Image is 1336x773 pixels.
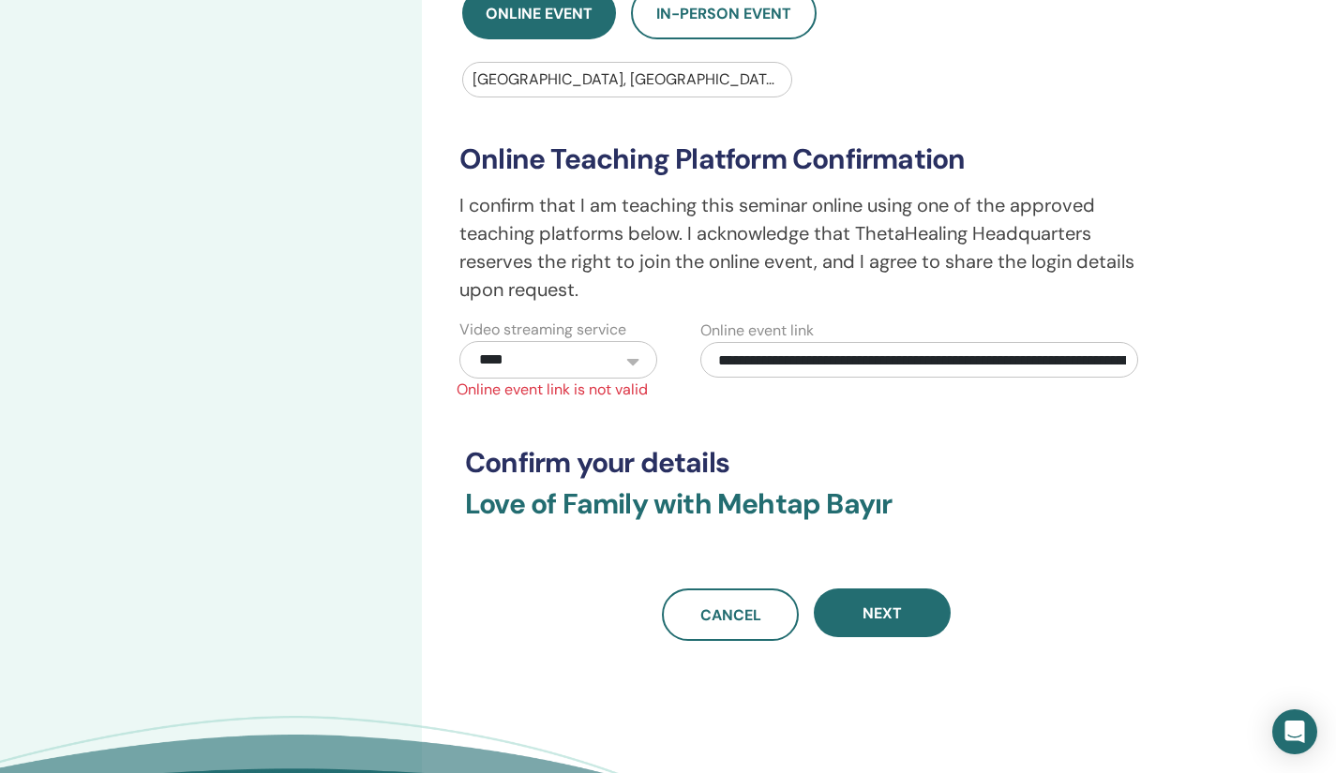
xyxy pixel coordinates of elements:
button: Next [814,588,951,637]
span: Online Event [486,4,593,23]
p: I confirm that I am teaching this seminar online using one of the approved teaching platforms bel... [459,191,1153,304]
h3: Confirm your details [465,446,1148,480]
span: Online event link is not valid [445,379,1167,401]
h3: Love of Family with Mehtap Bayır [465,487,1148,543]
a: Cancel [662,588,799,641]
span: Next [863,603,902,623]
label: Online event link [700,320,814,342]
label: Video streaming service [459,319,626,341]
h3: Online Teaching Platform Confirmation [459,142,1153,176]
div: Open Intercom Messenger [1272,709,1317,754]
span: Cancel [700,605,761,625]
span: In-Person Event [656,4,791,23]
